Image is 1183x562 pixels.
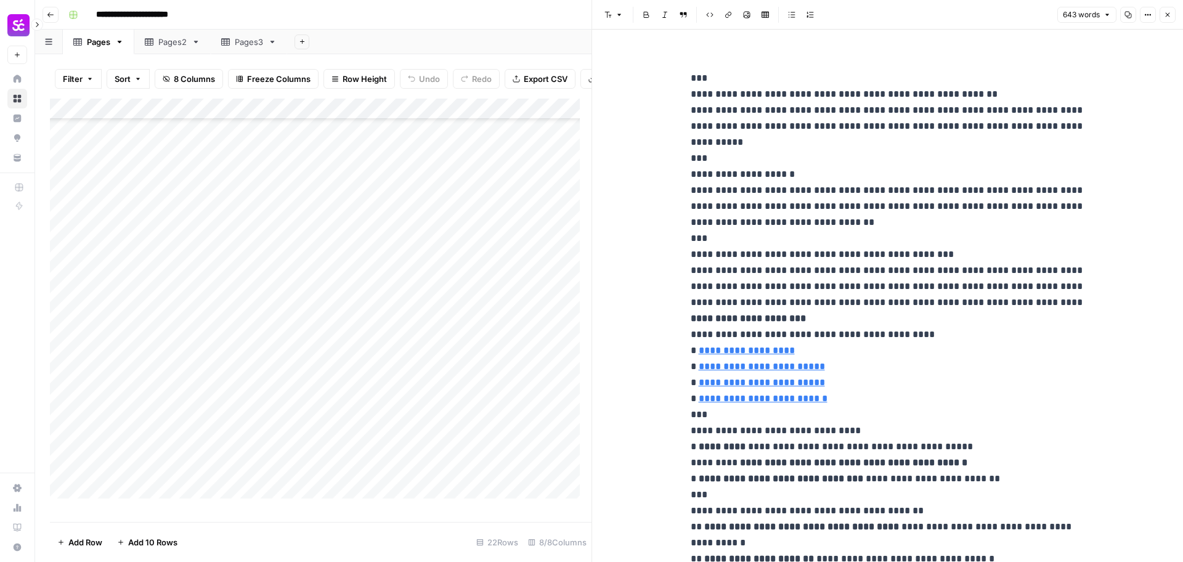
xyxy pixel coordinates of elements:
span: 643 words [1063,9,1100,20]
button: Redo [453,69,500,89]
span: Add 10 Rows [128,536,177,548]
a: Usage [7,498,27,518]
a: Settings [7,478,27,498]
button: Sort [107,69,150,89]
div: Pages [87,36,110,48]
span: Freeze Columns [247,73,311,85]
button: Help + Support [7,537,27,557]
button: 643 words [1057,7,1116,23]
div: 8/8 Columns [523,532,591,552]
a: Browse [7,89,27,108]
button: Row Height [323,69,395,89]
div: 22 Rows [471,532,523,552]
span: Redo [472,73,492,85]
button: Workspace: Smartcat [7,10,27,41]
button: Undo [400,69,448,89]
button: 8 Columns [155,69,223,89]
span: Sort [115,73,131,85]
button: Add 10 Rows [110,532,185,552]
button: Filter [55,69,102,89]
a: Pages [63,30,134,54]
span: Row Height [343,73,387,85]
a: Pages2 [134,30,211,54]
img: Smartcat Logo [7,14,30,36]
span: Export CSV [524,73,567,85]
button: Export CSV [505,69,575,89]
button: Add Row [50,532,110,552]
a: Opportunities [7,128,27,148]
span: Filter [63,73,83,85]
span: Undo [419,73,440,85]
a: Your Data [7,148,27,168]
span: Add Row [68,536,102,548]
a: Learning Hub [7,518,27,537]
a: Home [7,69,27,89]
div: Pages2 [158,36,187,48]
div: Pages3 [235,36,263,48]
span: 8 Columns [174,73,215,85]
a: Pages3 [211,30,287,54]
a: Insights [7,108,27,128]
button: Freeze Columns [228,69,319,89]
